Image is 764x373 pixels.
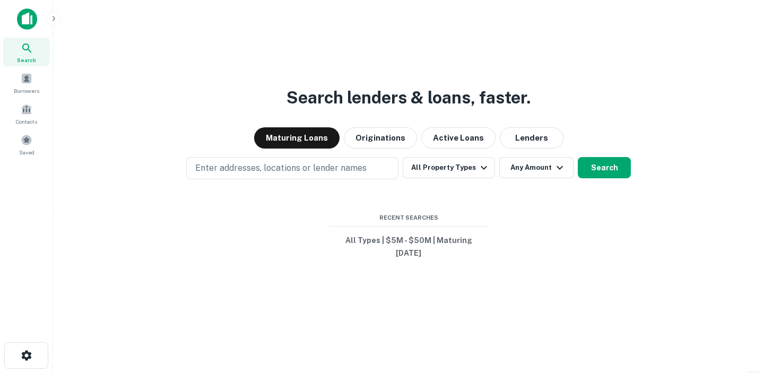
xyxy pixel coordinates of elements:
h3: Search lenders & loans, faster. [286,85,531,110]
span: Recent Searches [329,213,488,222]
button: All Types | $5M - $50M | Maturing [DATE] [329,231,488,263]
a: Contacts [3,99,50,128]
a: Saved [3,130,50,159]
a: Borrowers [3,68,50,97]
button: All Property Types [403,157,495,178]
span: Contacts [16,117,37,126]
span: Saved [19,148,34,157]
button: Enter addresses, locations or lender names [186,157,398,179]
iframe: Chat Widget [711,288,764,339]
button: Originations [344,127,417,149]
p: Enter addresses, locations or lender names [195,162,367,175]
button: Maturing Loans [254,127,340,149]
img: capitalize-icon.png [17,8,37,30]
button: Any Amount [499,157,574,178]
span: Search [17,56,36,64]
button: Search [578,157,631,178]
button: Active Loans [421,127,496,149]
button: Lenders [500,127,563,149]
a: Search [3,38,50,66]
span: Borrowers [14,86,39,95]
